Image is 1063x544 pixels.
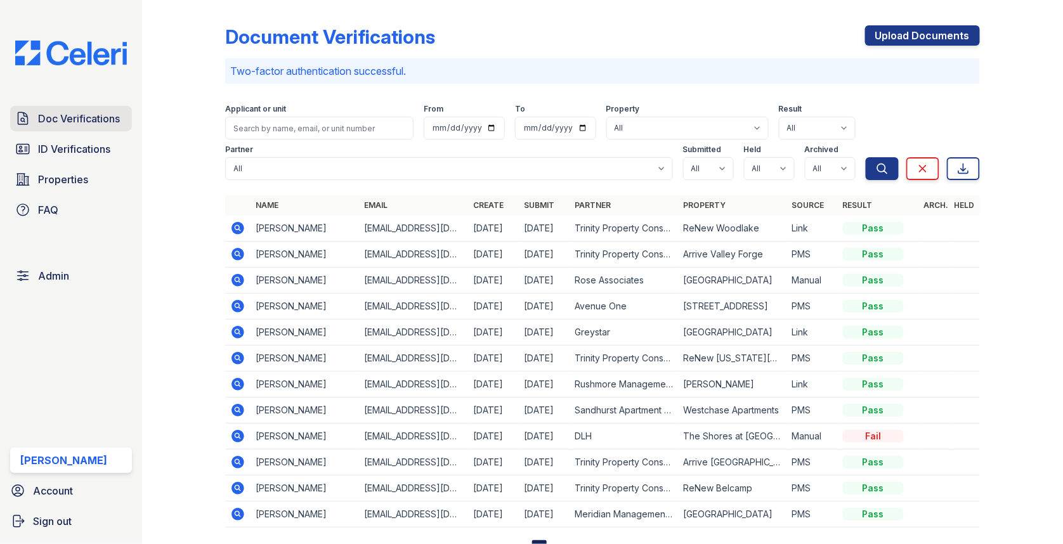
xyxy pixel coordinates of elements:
[843,326,904,339] div: Pass
[10,167,132,192] a: Properties
[519,424,570,450] td: [DATE]
[519,320,570,346] td: [DATE]
[251,216,359,242] td: [PERSON_NAME]
[38,268,69,283] span: Admin
[5,478,137,503] a: Account
[519,372,570,398] td: [DATE]
[251,398,359,424] td: [PERSON_NAME]
[519,242,570,268] td: [DATE]
[360,502,468,528] td: [EMAIL_ADDRESS][DOMAIN_NAME]
[468,268,519,294] td: [DATE]
[683,200,726,210] a: Property
[787,320,838,346] td: Link
[519,216,570,242] td: [DATE]
[225,145,253,155] label: Partner
[955,200,975,210] a: Held
[570,476,678,502] td: Trinity Property Consultants
[570,502,678,528] td: Meridian Management Group
[251,372,359,398] td: [PERSON_NAME]
[251,476,359,502] td: [PERSON_NAME]
[251,346,359,372] td: [PERSON_NAME]
[924,200,949,210] a: Arch.
[843,456,904,469] div: Pass
[805,145,839,155] label: Archived
[468,294,519,320] td: [DATE]
[38,172,88,187] span: Properties
[843,482,904,495] div: Pass
[787,424,838,450] td: Manual
[570,216,678,242] td: Trinity Property Consultants
[570,398,678,424] td: Sandhurst Apartment Management
[251,242,359,268] td: [PERSON_NAME]
[787,502,838,528] td: PMS
[570,294,678,320] td: Avenue One
[251,268,359,294] td: [PERSON_NAME]
[225,25,435,48] div: Document Verifications
[38,202,58,217] span: FAQ
[678,294,786,320] td: [STREET_ADDRESS]
[468,502,519,528] td: [DATE]
[515,104,525,114] label: To
[256,200,278,210] a: Name
[865,25,980,46] a: Upload Documents
[365,200,388,210] a: Email
[575,200,611,210] a: Partner
[424,104,443,114] label: From
[10,136,132,162] a: ID Verifications
[843,430,904,443] div: Fail
[787,216,838,242] td: Link
[519,450,570,476] td: [DATE]
[230,63,975,79] p: Two-factor authentication successful.
[843,404,904,417] div: Pass
[787,346,838,372] td: PMS
[10,263,132,288] a: Admin
[570,268,678,294] td: Rose Associates
[468,320,519,346] td: [DATE]
[519,502,570,528] td: [DATE]
[20,453,107,468] div: [PERSON_NAME]
[468,346,519,372] td: [DATE]
[33,483,73,498] span: Account
[5,508,137,534] a: Sign out
[843,248,904,261] div: Pass
[251,424,359,450] td: [PERSON_NAME]
[779,104,802,114] label: Result
[678,320,786,346] td: [GEOGRAPHIC_DATA]
[225,117,414,139] input: Search by name, email, or unit number
[843,508,904,521] div: Pass
[570,346,678,372] td: Trinity Property Consultants
[38,111,120,126] span: Doc Verifications
[570,424,678,450] td: DLH
[360,398,468,424] td: [EMAIL_ADDRESS][DOMAIN_NAME]
[678,346,786,372] td: ReNew [US_STATE][GEOGRAPHIC_DATA]
[678,502,786,528] td: [GEOGRAPHIC_DATA]
[787,476,838,502] td: PMS
[251,294,359,320] td: [PERSON_NAME]
[843,222,904,235] div: Pass
[468,476,519,502] td: [DATE]
[5,41,137,65] img: CE_Logo_Blue-a8612792a0a2168367f1c8372b55b34899dd931a85d93a1a3d3e32e68fde9ad4.png
[33,514,72,529] span: Sign out
[678,450,786,476] td: Arrive [GEOGRAPHIC_DATA][PERSON_NAME]
[519,268,570,294] td: [DATE]
[678,398,786,424] td: Westchase Apartments
[843,200,873,210] a: Result
[10,106,132,131] a: Doc Verifications
[38,141,110,157] span: ID Verifications
[473,200,504,210] a: Create
[787,242,838,268] td: PMS
[468,242,519,268] td: [DATE]
[10,197,132,223] a: FAQ
[251,320,359,346] td: [PERSON_NAME]
[744,145,762,155] label: Held
[843,300,904,313] div: Pass
[843,378,904,391] div: Pass
[468,216,519,242] td: [DATE]
[519,476,570,502] td: [DATE]
[678,268,786,294] td: [GEOGRAPHIC_DATA]
[360,216,468,242] td: [EMAIL_ADDRESS][DOMAIN_NAME]
[787,268,838,294] td: Manual
[570,372,678,398] td: Rushmore Management
[519,346,570,372] td: [DATE]
[524,200,554,210] a: Submit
